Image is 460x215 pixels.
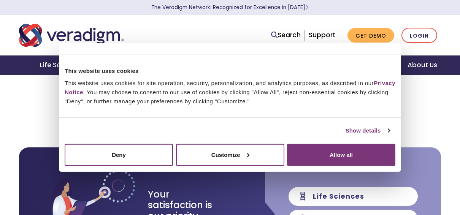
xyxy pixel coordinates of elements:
[19,93,441,106] h2: How Can We Assist You [DATE]?
[151,4,309,11] a: The Veradigm Network: Recognized for Excellence in [DATE]Learn More
[398,55,446,75] a: About Us
[31,55,94,75] a: Life Sciences
[346,126,390,135] a: Show details
[287,144,395,166] button: Allow all
[309,30,335,40] a: Support
[271,30,301,40] a: Search
[176,144,284,166] button: Customize
[65,144,173,166] button: Deny
[65,78,395,106] div: This website uses cookies for site operation, security, personalization, and analytics purposes, ...
[19,23,124,48] img: Veradigm logo
[347,28,394,43] a: Get Demo
[65,66,395,76] div: This website uses cookies
[401,28,437,43] a: Login
[65,79,395,95] a: Privacy Notice
[305,4,309,11] span: Learn More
